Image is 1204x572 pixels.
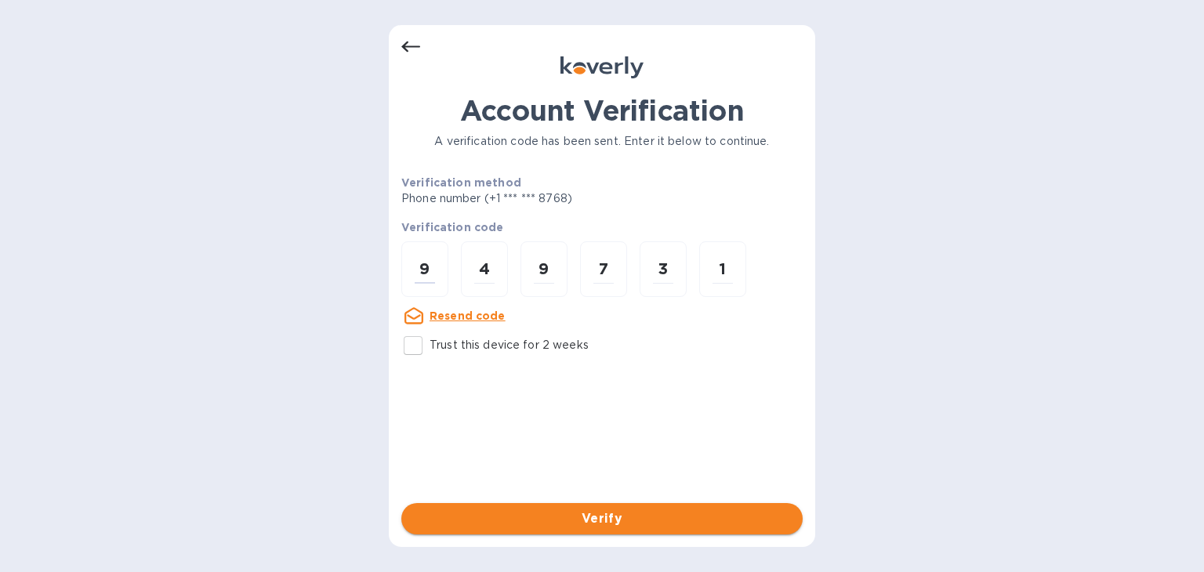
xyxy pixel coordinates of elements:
b: Verification method [401,176,521,189]
u: Resend code [430,310,506,322]
p: Trust this device for 2 weeks [430,337,589,353]
h1: Account Verification [401,94,803,127]
p: Phone number (+1 *** *** 8768) [401,190,692,207]
button: Verify [401,503,803,534]
p: Verification code [401,219,803,235]
span: Verify [414,509,790,528]
p: A verification code has been sent. Enter it below to continue. [401,133,803,150]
